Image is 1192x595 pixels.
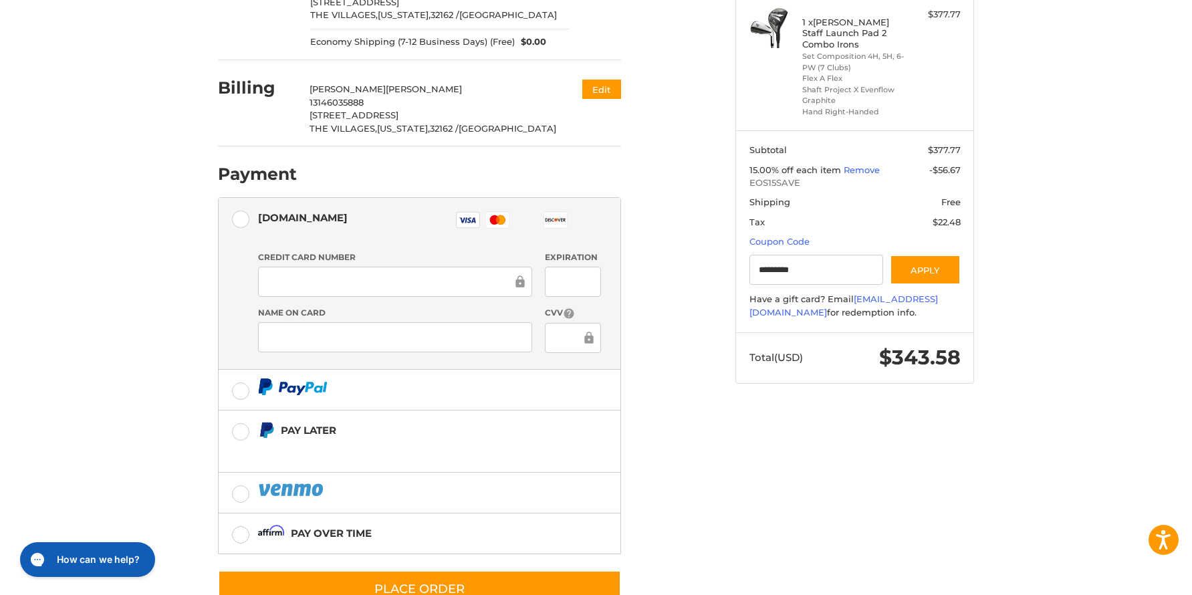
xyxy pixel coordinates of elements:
[802,51,905,73] li: Set Composition 4H, 5H, 6-PW (7 Clubs)
[749,144,787,155] span: Subtotal
[515,35,547,49] span: $0.00
[929,164,961,175] span: -$56.67
[218,164,297,185] h2: Payment
[258,481,326,498] img: PayPal icon
[802,84,905,106] li: Shaft Project X Evenflow Graphite
[879,345,961,370] span: $343.58
[749,351,803,364] span: Total (USD)
[933,217,961,227] span: $22.48
[377,123,430,134] span: [US_STATE],
[749,236,810,247] a: Coupon Code
[431,9,459,20] span: 32162 /
[749,293,938,318] a: [EMAIL_ADDRESS][DOMAIN_NAME]
[310,97,364,108] span: 13146035888
[258,307,532,319] label: Name on Card
[310,9,378,20] span: THE VILLAGES,
[310,84,386,94] span: [PERSON_NAME]
[749,293,961,319] div: Have a gift card? Email for redemption info.
[310,110,398,120] span: [STREET_ADDRESS]
[218,78,296,98] h2: Billing
[459,123,556,134] span: [GEOGRAPHIC_DATA]
[941,197,961,207] span: Free
[844,164,880,175] a: Remove
[258,207,348,229] div: [DOMAIN_NAME]
[749,197,790,207] span: Shipping
[459,9,557,20] span: [GEOGRAPHIC_DATA]
[291,522,372,544] div: Pay over time
[378,9,431,20] span: [US_STATE],
[545,251,600,263] label: Expiration
[258,525,285,542] img: Affirm icon
[258,251,532,263] label: Credit Card Number
[749,176,961,190] span: EOS15SAVE
[310,123,377,134] span: THE VILLAGES,
[386,84,462,94] span: [PERSON_NAME]
[281,419,537,441] div: Pay Later
[749,255,884,285] input: Gift Certificate or Coupon Code
[749,217,765,227] span: Tax
[258,444,538,456] iframe: PayPal Message 1
[13,538,159,582] iframe: Gorgias live chat messenger
[890,255,961,285] button: Apply
[928,144,961,155] span: $377.77
[258,422,275,439] img: Pay Later icon
[258,378,328,395] img: PayPal icon
[310,35,515,49] span: Economy Shipping (7-12 Business Days) (Free)
[908,8,961,21] div: $377.77
[802,73,905,84] li: Flex A Flex
[582,80,621,99] button: Edit
[749,164,844,175] span: 15.00% off each item
[802,17,905,49] h4: 1 x [PERSON_NAME] Staff Launch Pad 2 Combo Irons
[802,106,905,118] li: Hand Right-Handed
[430,123,459,134] span: 32162 /
[545,307,600,320] label: CVV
